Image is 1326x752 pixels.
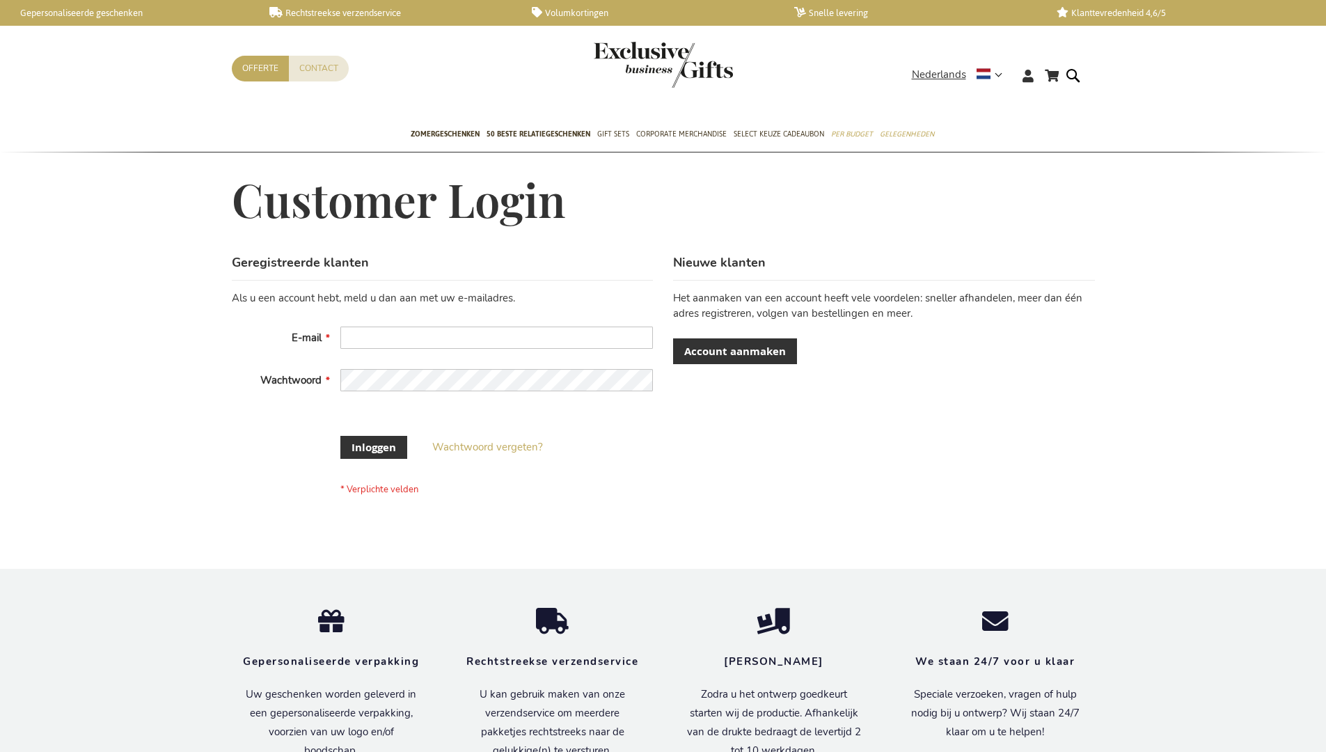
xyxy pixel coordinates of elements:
[734,118,824,152] a: Select Keuze Cadeaubon
[7,7,247,19] a: Gepersonaliseerde geschenken
[432,440,543,455] a: Wachtwoord vergeten?
[243,655,419,668] strong: Gepersonaliseerde verpakking
[915,655,1075,668] strong: We staan 24/7 voor u klaar
[232,169,566,229] span: Customer Login
[906,685,1085,742] p: Speciale verzoeken, vragen of hulp nodig bij u ontwerp? Wij staan 24/7 klaar om u te helpen!
[673,291,1094,321] p: Het aanmaken van een account heeft vele voordelen: sneller afhandelen, meer dan één adres registr...
[411,118,480,152] a: Zomergeschenken
[260,373,322,387] span: Wachtwoord
[532,7,772,19] a: Volumkortingen
[1057,7,1297,19] a: Klanttevredenheid 4,6/5
[912,67,966,83] span: Nederlands
[487,127,590,141] span: 50 beste relatiegeschenken
[340,436,407,459] button: Inloggen
[292,331,322,345] span: E-mail
[340,327,653,349] input: E-mail
[432,440,543,454] span: Wachtwoord vergeten?
[673,254,766,271] strong: Nieuwe klanten
[831,118,873,152] a: Per Budget
[232,56,289,81] a: Offerte
[636,118,727,152] a: Corporate Merchandise
[232,291,653,306] div: Als u een account hebt, meld u dan aan met uw e-mailadres.
[597,127,629,141] span: Gift Sets
[352,440,396,455] span: Inloggen
[734,127,824,141] span: Select Keuze Cadeaubon
[724,655,823,668] strong: [PERSON_NAME]
[411,127,480,141] span: Zomergeschenken
[636,127,727,141] span: Corporate Merchandise
[880,118,934,152] a: Gelegenheden
[597,118,629,152] a: Gift Sets
[684,344,786,359] span: Account aanmaken
[269,7,510,19] a: Rechtstreekse verzendservice
[466,655,638,668] strong: Rechtstreekse verzendservice
[232,254,369,271] strong: Geregistreerde klanten
[794,7,1034,19] a: Snelle levering
[487,118,590,152] a: 50 beste relatiegeschenken
[594,42,733,88] img: Exclusive Business gifts logo
[831,127,873,141] span: Per Budget
[673,338,797,364] a: Account aanmaken
[594,42,663,88] a: store logo
[289,56,349,81] a: Contact
[880,127,934,141] span: Gelegenheden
